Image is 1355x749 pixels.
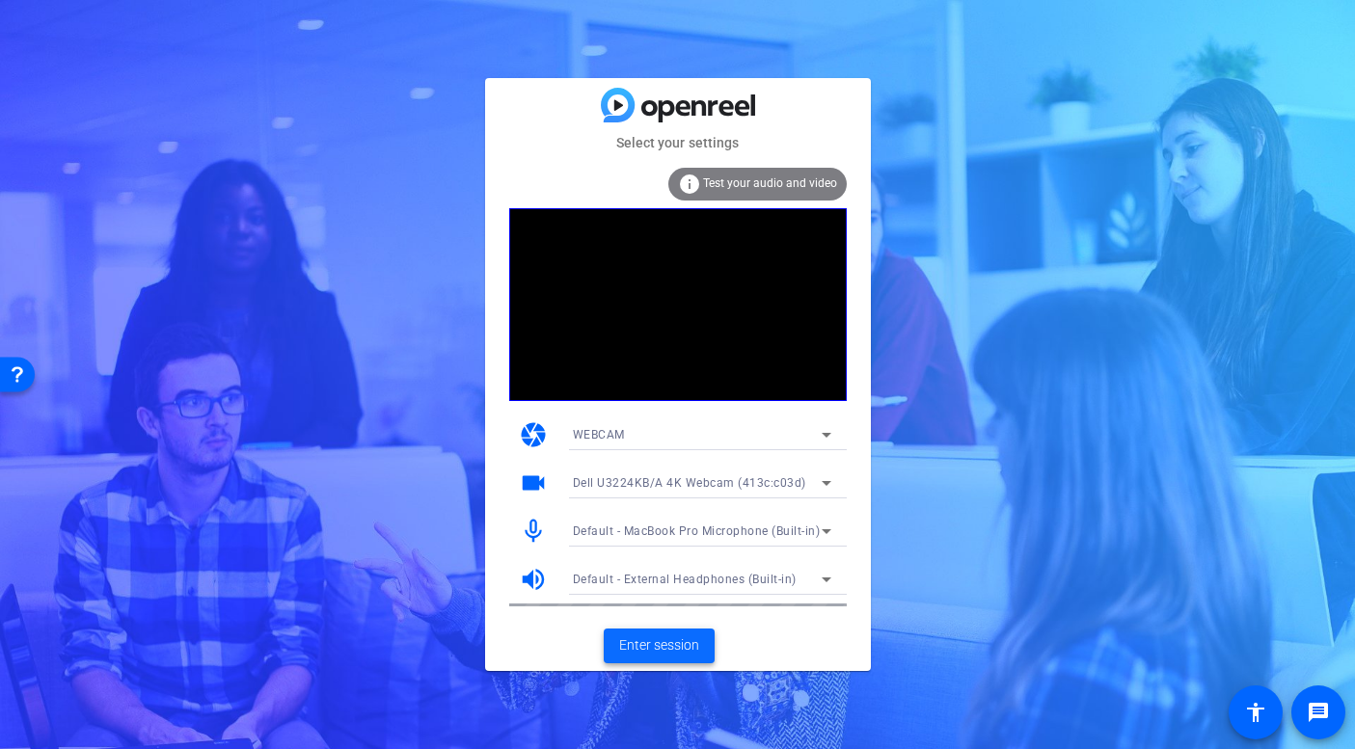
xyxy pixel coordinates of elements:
[519,517,548,546] mat-icon: mic_none
[1244,701,1267,724] mat-icon: accessibility
[601,88,755,121] img: blue-gradient.svg
[573,428,625,441] span: WEBCAM
[703,176,837,190] span: Test your audio and video
[519,565,548,594] mat-icon: volume_up
[604,629,715,663] button: Enter session
[1307,701,1330,724] mat-icon: message
[485,132,871,153] mat-card-subtitle: Select your settings
[678,173,701,196] mat-icon: info
[573,476,806,490] span: Dell U3224KB/A 4K Webcam (413c:c03d)
[519,420,548,449] mat-icon: camera
[573,573,797,586] span: Default - External Headphones (Built-in)
[573,524,821,538] span: Default - MacBook Pro Microphone (Built-in)
[519,468,548,497] mat-icon: videocam
[619,635,699,655] span: Enter session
